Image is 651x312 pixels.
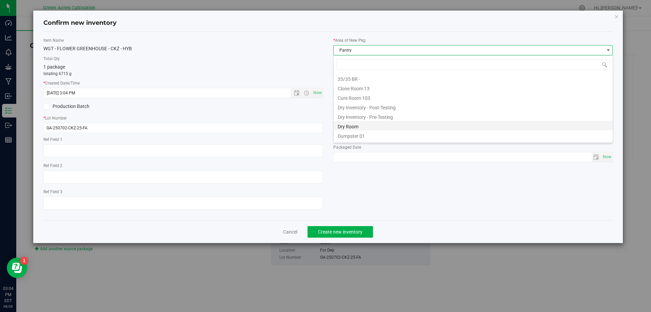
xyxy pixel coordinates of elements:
[20,257,28,265] iframe: Resource center unread badge
[601,152,612,162] span: select
[601,152,613,162] span: Set Current date
[43,136,323,143] label: Ref Field 1
[43,64,65,70] span: 1 package
[312,88,323,98] span: Set Current date
[333,144,613,150] label: Packaged Date
[43,37,323,43] label: Item Name
[43,115,323,121] label: Lot Number
[318,229,362,235] span: Create new inventory
[301,90,312,96] span: Open the time view
[43,80,323,86] label: Created Date/Time
[43,19,117,27] h4: Confirm new inventory
[43,45,323,52] div: WGT - FLOWER GREENHOUSE - CKZ - HYB
[43,163,323,169] label: Ref Field 2
[592,152,601,162] span: select
[7,258,27,278] iframe: Resource center
[43,71,323,77] p: totaling 6715 g
[43,103,178,110] label: Production Batch
[333,37,613,43] label: Area of New Pkg
[43,189,323,195] label: Ref Field 3
[43,56,323,62] label: Total Qty
[291,90,302,96] span: Open the date view
[334,45,604,55] span: Pantry
[308,226,373,238] button: Create new inventory
[283,228,297,235] a: Cancel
